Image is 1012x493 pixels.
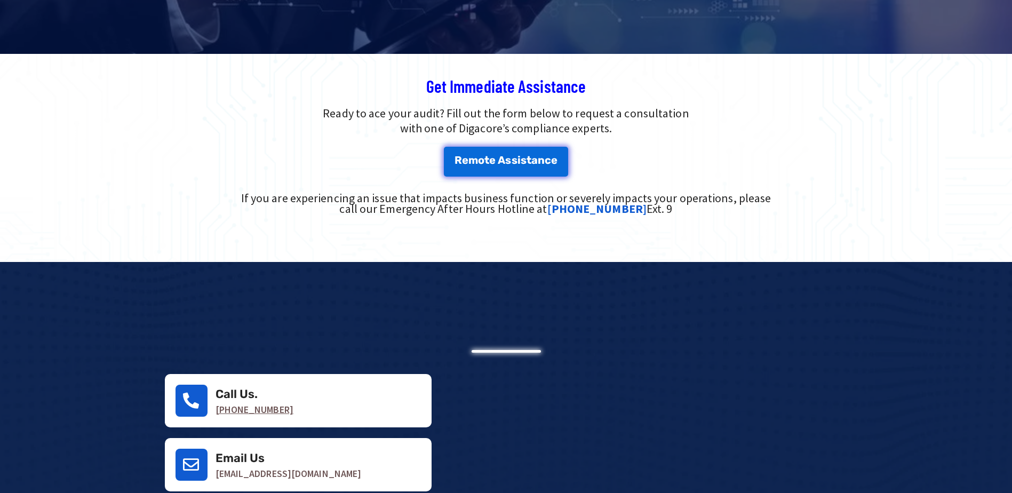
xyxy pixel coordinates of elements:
a: [PHONE_NUMBER] [547,201,647,216]
p: [EMAIL_ADDRESS][DOMAIN_NAME] [216,468,421,479]
span: e [551,155,557,165]
div: If you are experiencing an issue that impacts business function or severely impacts your operatio... [233,193,779,214]
span: s [521,155,527,165]
span: n [538,155,545,165]
span: m [468,155,478,165]
a: Remote Assistance [444,147,569,177]
span: e [489,155,496,165]
span: s [505,155,511,165]
span: Get Immediate Assistance [426,76,586,96]
span: t [484,155,489,165]
span: c [545,155,551,165]
span: t [527,155,531,165]
a: Call Us. [216,387,258,401]
span: R [455,155,462,165]
a: Email Us [176,449,208,481]
p: Ready to ace your audit? Fill out the form below to request a consultation with one of Digacore’s... [165,106,848,137]
a: Email Us [216,451,265,465]
span: e [462,155,468,165]
span: s [512,155,517,165]
span: o [478,155,484,165]
span: a [531,155,538,165]
span: i [517,155,521,165]
tcxspan: Call 732-646-5725 via 3CX [216,403,293,416]
a: Call Us. [176,385,208,417]
span: A [498,155,505,165]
